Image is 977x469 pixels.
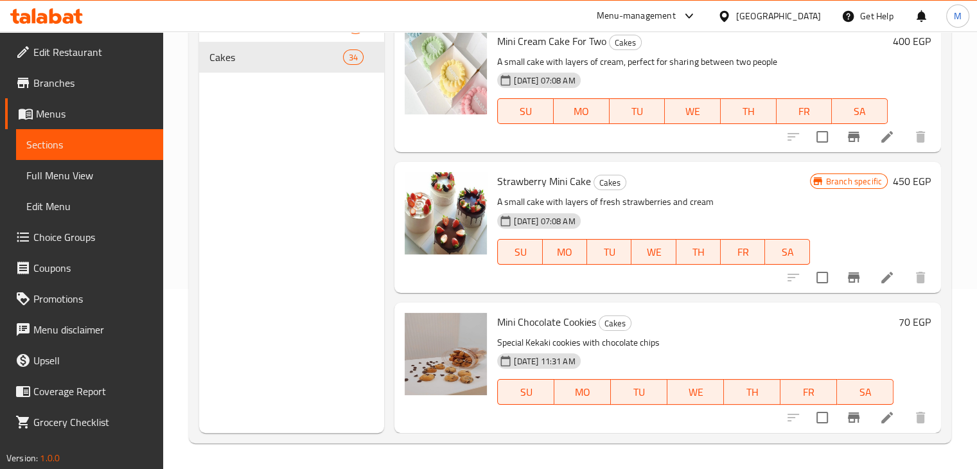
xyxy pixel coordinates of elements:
[809,404,836,431] span: Select to update
[729,383,775,402] span: TH
[670,102,716,121] span: WE
[33,384,153,399] span: Coverage Report
[587,239,631,265] button: TU
[26,199,153,214] span: Edit Menu
[726,243,760,261] span: FR
[33,229,153,245] span: Choice Groups
[5,376,163,407] a: Coverage Report
[497,379,554,405] button: SU
[673,383,719,402] span: WE
[509,215,580,227] span: [DATE] 07:08 AM
[16,191,163,222] a: Edit Menu
[786,383,832,402] span: FR
[5,98,163,129] a: Menus
[616,383,662,402] span: TU
[33,353,153,368] span: Upsell
[5,345,163,376] a: Upsell
[637,243,671,261] span: WE
[599,316,631,331] span: Cakes
[879,410,895,425] a: Edit menu item
[209,49,344,65] span: Cakes
[594,175,626,190] div: Cakes
[954,9,962,23] span: M
[5,283,163,314] a: Promotions
[497,239,542,265] button: SU
[899,313,931,331] h6: 70 EGP
[609,35,642,50] div: Cakes
[610,35,641,50] span: Cakes
[554,379,611,405] button: MO
[36,106,153,121] span: Menus
[782,102,827,121] span: FR
[821,175,887,188] span: Branch specific
[33,291,153,306] span: Promotions
[610,98,665,124] button: TU
[405,172,487,254] img: Strawberry Mini Cake
[26,137,153,152] span: Sections
[599,315,631,331] div: Cakes
[497,172,591,191] span: Strawberry Mini Cake
[509,355,580,367] span: [DATE] 11:31 AM
[592,243,626,261] span: TU
[497,194,809,210] p: A small cake with layers of fresh strawberries and cream
[893,32,931,50] h6: 400 EGP
[199,42,385,73] div: Cakes34
[5,222,163,252] a: Choice Groups
[548,243,582,261] span: MO
[838,402,869,433] button: Branch-specific-item
[594,175,626,190] span: Cakes
[497,31,606,51] span: Mini Cream Cake For Two
[770,243,804,261] span: SA
[497,312,596,332] span: Mini Chocolate Cookies
[543,239,587,265] button: MO
[509,75,580,87] span: [DATE] 07:08 AM
[838,262,869,293] button: Branch-specific-item
[559,383,606,402] span: MO
[344,51,363,64] span: 34
[837,379,893,405] button: SA
[5,67,163,98] a: Branches
[832,98,888,124] button: SA
[16,160,163,191] a: Full Menu View
[6,450,38,466] span: Version:
[809,264,836,291] span: Select to update
[554,98,610,124] button: MO
[777,98,832,124] button: FR
[615,102,660,121] span: TU
[5,314,163,345] a: Menu disclaimer
[5,252,163,283] a: Coupons
[893,172,931,190] h6: 450 EGP
[597,8,676,24] div: Menu-management
[405,313,487,395] img: Mini Chocolate Cookies
[838,121,869,152] button: Branch-specific-item
[780,379,837,405] button: FR
[809,123,836,150] span: Select to update
[676,239,721,265] button: TH
[343,49,364,65] div: items
[631,239,676,265] button: WE
[905,262,936,293] button: delete
[765,239,809,265] button: SA
[5,37,163,67] a: Edit Restaurant
[199,6,385,78] nav: Menu sections
[721,98,777,124] button: TH
[879,129,895,145] a: Edit menu item
[33,322,153,337] span: Menu disclaimer
[16,129,163,160] a: Sections
[837,102,883,121] span: SA
[497,98,554,124] button: SU
[736,9,821,23] div: [GEOGRAPHIC_DATA]
[611,379,667,405] button: TU
[33,260,153,276] span: Coupons
[665,98,721,124] button: WE
[33,44,153,60] span: Edit Restaurant
[40,450,60,466] span: 1.0.0
[497,54,888,70] p: A small cake with layers of cream, perfect for sharing between two people
[682,243,716,261] span: TH
[559,102,604,121] span: MO
[905,121,936,152] button: delete
[667,379,724,405] button: WE
[503,243,537,261] span: SU
[503,383,549,402] span: SU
